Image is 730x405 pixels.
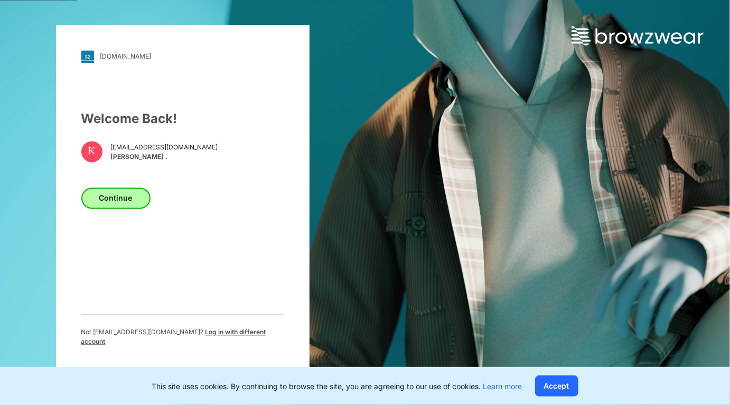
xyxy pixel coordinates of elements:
button: Continue [81,187,151,209]
div: K [81,141,102,162]
img: browzwear-logo.73288ffb.svg [572,26,704,45]
p: Not [EMAIL_ADDRESS][DOMAIN_NAME] ? [81,327,284,346]
a: Learn more [483,382,522,391]
button: Accept [535,375,578,397]
span: [PERSON_NAME] . [111,153,218,162]
div: Welcome Back! [81,109,284,128]
span: [EMAIL_ADDRESS][DOMAIN_NAME] [111,143,218,153]
img: svg+xml;base64,PHN2ZyB3aWR0aD0iMjgiIGhlaWdodD0iMjgiIHZpZXdCb3g9IjAgMCAyOCAyOCIgZmlsbD0ibm9uZSIgeG... [81,50,94,63]
p: This site uses cookies. By continuing to browse the site, you are agreeing to our use of cookies. [152,381,522,392]
div: [DOMAIN_NAME] [100,53,152,61]
a: [DOMAIN_NAME] [81,50,284,63]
